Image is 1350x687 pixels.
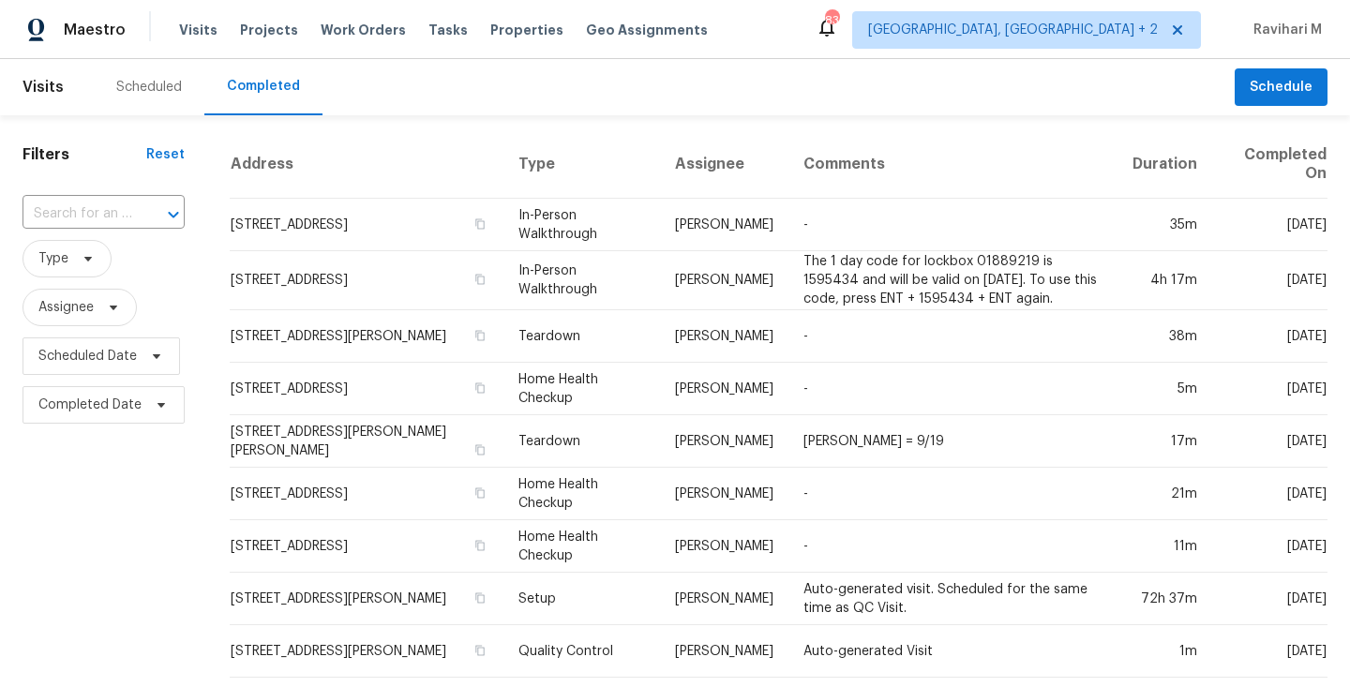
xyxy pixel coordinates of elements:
span: Geo Assignments [586,21,708,39]
td: [STREET_ADDRESS][PERSON_NAME] [230,310,503,363]
span: [GEOGRAPHIC_DATA], [GEOGRAPHIC_DATA] + 2 [868,21,1158,39]
td: [DATE] [1212,415,1327,468]
span: Scheduled Date [38,347,137,366]
td: [DATE] [1212,520,1327,573]
td: [PERSON_NAME] [660,363,788,415]
button: Copy Address [472,271,488,288]
td: [PERSON_NAME] = 9/19 [788,415,1117,468]
td: Teardown [503,310,660,363]
h1: Filters [22,145,146,164]
td: - [788,310,1117,363]
td: 11m [1117,520,1212,573]
div: 83 [825,11,838,30]
span: Properties [490,21,563,39]
span: Visits [22,67,64,108]
span: Work Orders [321,21,406,39]
span: Assignee [38,298,94,317]
td: [PERSON_NAME] [660,625,788,678]
input: Search for an address... [22,200,132,229]
th: Assignee [660,130,788,199]
td: [PERSON_NAME] [660,573,788,625]
td: 35m [1117,199,1212,251]
td: In-Person Walkthrough [503,251,660,310]
button: Copy Address [472,216,488,232]
td: Home Health Checkup [503,468,660,520]
span: Type [38,249,68,268]
td: 72h 37m [1117,573,1212,625]
td: [DATE] [1212,199,1327,251]
span: Projects [240,21,298,39]
td: Home Health Checkup [503,520,660,573]
td: [DATE] [1212,310,1327,363]
td: [DATE] [1212,573,1327,625]
td: [DATE] [1212,363,1327,415]
td: 17m [1117,415,1212,468]
th: Completed On [1212,130,1327,199]
td: The 1 day code for lockbox 01889219 is 1595434 and will be valid on [DATE]. To use this code, pre... [788,251,1117,310]
th: Duration [1117,130,1212,199]
td: [PERSON_NAME] [660,251,788,310]
td: Home Health Checkup [503,363,660,415]
button: Open [160,202,187,228]
span: Schedule [1250,76,1312,99]
td: - [788,468,1117,520]
td: 38m [1117,310,1212,363]
td: [PERSON_NAME] [660,520,788,573]
td: - [788,520,1117,573]
span: Ravihari M [1246,21,1322,39]
td: [STREET_ADDRESS][PERSON_NAME] [230,625,503,678]
td: [STREET_ADDRESS] [230,251,503,310]
button: Copy Address [472,590,488,606]
td: [STREET_ADDRESS][PERSON_NAME] [230,573,503,625]
button: Copy Address [472,327,488,344]
td: [PERSON_NAME] [660,468,788,520]
td: Auto-generated Visit [788,625,1117,678]
div: Scheduled [116,78,182,97]
span: Tasks [428,23,468,37]
td: Quality Control [503,625,660,678]
td: [STREET_ADDRESS] [230,468,503,520]
td: Teardown [503,415,660,468]
td: [STREET_ADDRESS][PERSON_NAME][PERSON_NAME] [230,415,503,468]
td: Setup [503,573,660,625]
span: Visits [179,21,217,39]
td: [STREET_ADDRESS] [230,363,503,415]
span: Maestro [64,21,126,39]
td: [DATE] [1212,625,1327,678]
td: - [788,199,1117,251]
td: Auto-generated visit. Scheduled for the same time as QC Visit. [788,573,1117,625]
td: [PERSON_NAME] [660,199,788,251]
button: Copy Address [472,485,488,501]
td: [DATE] [1212,468,1327,520]
button: Copy Address [472,537,488,554]
th: Address [230,130,503,199]
td: [PERSON_NAME] [660,415,788,468]
td: [STREET_ADDRESS] [230,199,503,251]
button: Copy Address [472,380,488,396]
button: Copy Address [472,642,488,659]
td: 21m [1117,468,1212,520]
td: 5m [1117,363,1212,415]
td: 4h 17m [1117,251,1212,310]
button: Copy Address [472,441,488,458]
td: [STREET_ADDRESS] [230,520,503,573]
td: [DATE] [1212,251,1327,310]
td: In-Person Walkthrough [503,199,660,251]
th: Comments [788,130,1117,199]
td: 1m [1117,625,1212,678]
td: - [788,363,1117,415]
th: Type [503,130,660,199]
button: Schedule [1235,68,1327,107]
div: Completed [227,77,300,96]
div: Reset [146,145,185,164]
td: [PERSON_NAME] [660,310,788,363]
span: Completed Date [38,396,142,414]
